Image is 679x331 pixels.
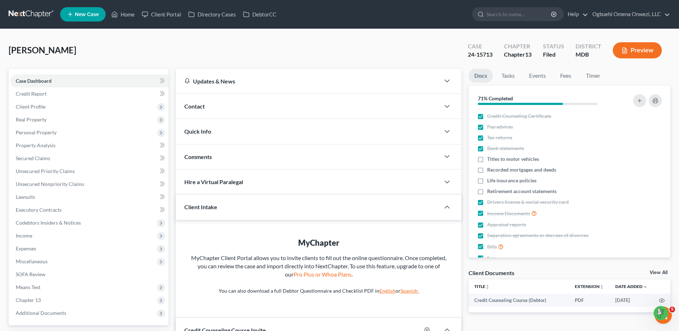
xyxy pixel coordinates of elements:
a: Lawsuits [10,191,169,203]
div: Client Documents [469,269,514,277]
a: SOFA Review [10,268,169,281]
span: Hire a Virtual Paralegal [184,178,243,185]
span: Personal Property [16,129,57,135]
span: Contact [184,103,205,110]
a: Date Added expand_more [615,284,648,289]
div: Updates & News [184,77,431,85]
span: Drivers license & social security card [487,198,569,206]
a: Docs [469,69,493,83]
span: Bills [487,243,497,250]
a: Events [523,69,552,83]
span: Comments [184,153,212,160]
span: Credit Report [16,91,47,97]
a: View All [650,270,668,275]
a: Executory Contracts [10,203,169,216]
span: Unsecured Priority Claims [16,168,75,174]
a: Tasks [496,69,520,83]
span: 5 [669,307,675,312]
strong: 71% Completed [478,95,513,101]
a: Credit Report [10,87,169,100]
i: unfold_more [600,285,604,289]
i: unfold_more [485,285,490,289]
span: MyChapter Client Portal allows you to invite clients to fill out the online questionnaire. Once c... [191,254,446,278]
span: fees [487,254,496,262]
span: New Case [75,12,99,17]
div: Chapter [504,51,532,59]
a: Fees [554,69,577,83]
button: Preview [613,42,662,58]
p: You can also download a full Debtor Questionnaire and Checklist PDF in or [190,287,447,294]
span: Codebtors Insiders & Notices [16,220,81,226]
div: Case [468,42,493,51]
div: MyChapter [190,237,447,248]
div: Filed [543,51,564,59]
span: Means Test [16,284,40,290]
span: Secured Claims [16,155,50,161]
input: Search by name... [486,8,552,21]
span: Real Property [16,116,47,123]
span: Additional Documents [16,310,66,316]
span: Expenses [16,245,36,251]
span: Property Analysis [16,142,55,148]
a: Unsecured Priority Claims [10,165,169,178]
a: Ogbuehi Omena Onwezi, LLC [589,8,670,21]
a: Secured Claims [10,152,169,165]
span: Income Documents [487,210,530,217]
td: Credit Counseling Course (Debtor) [469,294,569,307]
span: Credit Counseling Certificate [487,112,551,120]
a: Case Dashboard [10,75,169,87]
a: DebtorCC [239,8,280,21]
a: Help [564,8,588,21]
td: PDF [569,294,610,307]
a: Property Analysis [10,139,169,152]
div: District [576,42,601,51]
a: English [379,288,396,294]
a: Pro Plus or Whoa Plans [294,271,351,278]
span: Bank statements [487,145,524,152]
a: Titleunfold_more [474,284,490,289]
span: [PERSON_NAME] [9,45,76,55]
span: Quick Info [184,128,211,135]
span: Titles to motor vehicles [487,155,539,163]
div: MDB [576,51,601,59]
span: Unsecured Nonpriority Claims [16,181,84,187]
a: Unsecured Nonpriority Claims [10,178,169,191]
span: Income [16,232,32,239]
span: SOFA Review [16,271,45,277]
span: Case Dashboard [16,78,52,84]
span: Pay advices [487,123,513,130]
span: Chapter 13 [16,297,41,303]
span: Tax returns [487,134,512,141]
div: Chapter [504,42,532,51]
i: expand_more [643,285,648,289]
a: Timer [580,69,606,83]
a: Directory Cases [185,8,239,21]
span: 13 [525,51,532,58]
span: Appraisal reports [487,221,526,228]
span: Separation agreements or decrees of divorces [487,232,588,239]
span: Retirement account statements [487,188,557,195]
div: 24-15713 [468,51,493,59]
a: Client Portal [138,8,185,21]
span: Miscellaneous [16,258,48,264]
span: Life insurance policies [487,177,537,184]
span: Executory Contracts [16,207,62,213]
td: [DATE] [610,294,653,307]
a: Spanish. [401,288,419,294]
span: Recorded mortgages and deeds [487,166,556,173]
a: Extensionunfold_more [575,284,604,289]
div: Status [543,42,564,51]
span: Lawsuits [16,194,35,200]
span: Client Intake [184,203,217,210]
span: Client Profile [16,104,45,110]
a: Home [108,8,138,21]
